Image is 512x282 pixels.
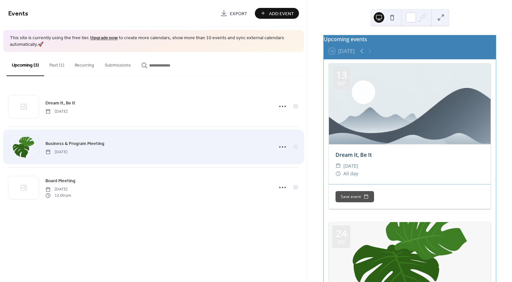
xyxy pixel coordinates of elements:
div: ​ [336,162,341,170]
a: Dream It, Be It [45,99,75,107]
span: [DATE] [343,162,358,170]
button: Past (1) [44,52,69,75]
a: Board Meeting [45,177,75,184]
span: All day [343,170,358,178]
button: Add Event [255,8,299,19]
span: Events [8,7,28,20]
button: Upcoming (3) [7,52,44,76]
button: Recurring [69,52,99,75]
span: [DATE] [45,149,67,155]
span: [DATE] [45,186,71,192]
span: Add Event [269,10,294,17]
span: Dream It, Be It [45,99,75,106]
span: [DATE] [45,108,67,114]
div: Upcoming events [324,35,496,43]
span: 12:00 pm [45,192,71,198]
div: 13 [336,70,347,80]
span: This site is currently using the free tier. to create more calendars, show more than 10 events an... [10,35,297,48]
div: Dream It, Be It [329,151,491,159]
a: Export [216,8,252,19]
div: ​ [336,170,341,178]
button: Submissions [99,52,136,75]
div: Sep [337,81,345,86]
a: Business & Program Meeting [45,140,104,147]
a: Upgrade now [90,34,118,42]
div: Sep [337,240,345,245]
button: Save event [336,191,374,202]
div: 24 [336,229,347,239]
span: Export [230,10,247,17]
